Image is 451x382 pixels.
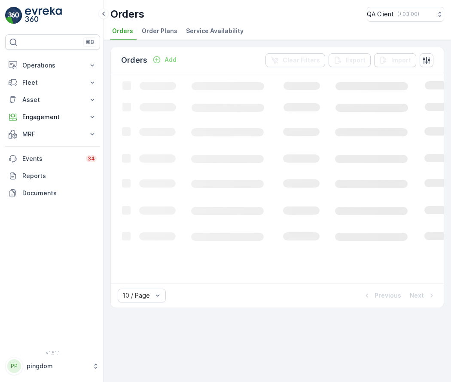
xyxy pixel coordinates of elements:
p: Add [165,55,177,64]
p: pingdom [27,362,88,370]
button: Add [149,55,180,65]
span: Service Availability [186,27,244,35]
button: PPpingdom [5,357,100,375]
div: PP [7,359,21,373]
a: Events34 [5,150,100,167]
img: logo_light-DOdMpM7g.png [25,7,62,24]
p: Import [391,56,411,65]
p: Documents [22,189,97,197]
p: Export [346,56,366,65]
p: MRF [22,130,83,139]
p: Engagement [22,113,83,121]
p: QA Client [367,10,394,18]
p: Clear Filters [283,56,320,65]
button: Clear Filters [265,53,325,67]
p: Reports [22,172,97,180]
img: logo [5,7,22,24]
button: Import [374,53,416,67]
a: Documents [5,185,100,202]
button: Engagement [5,108,100,126]
button: Fleet [5,74,100,91]
p: Events [22,154,81,163]
p: ( +03:00 ) [397,11,419,18]
a: Reports [5,167,100,185]
p: ⌘B [85,39,94,46]
button: Next [409,290,437,301]
button: Previous [362,290,402,301]
button: QA Client(+03:00) [367,7,444,22]
p: Previous [375,291,401,300]
span: v 1.51.1 [5,350,100,355]
button: Export [329,53,371,67]
span: Order Plans [142,27,177,35]
button: Operations [5,57,100,74]
p: Asset [22,95,83,104]
button: MRF [5,126,100,143]
p: Orders [110,7,144,21]
span: Orders [112,27,133,35]
p: Operations [22,61,83,70]
p: Next [410,291,424,300]
button: Asset [5,91,100,108]
p: Orders [121,54,147,66]
p: 34 [88,155,95,162]
p: Fleet [22,78,83,87]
